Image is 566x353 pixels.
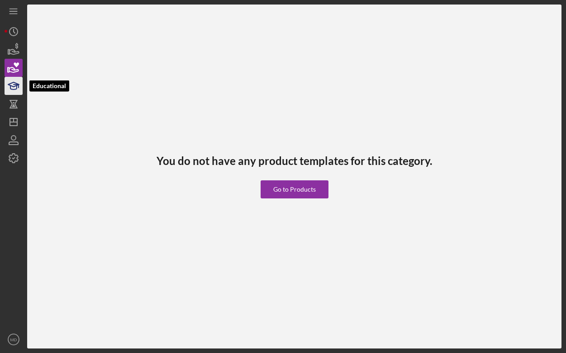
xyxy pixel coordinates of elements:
h3: You do not have any product templates for this category. [157,155,432,167]
a: Go to Products [261,167,328,198]
text: MD [10,337,17,342]
div: Go to Products [273,180,316,198]
button: MD [5,330,23,348]
button: Go to Products [261,180,328,198]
